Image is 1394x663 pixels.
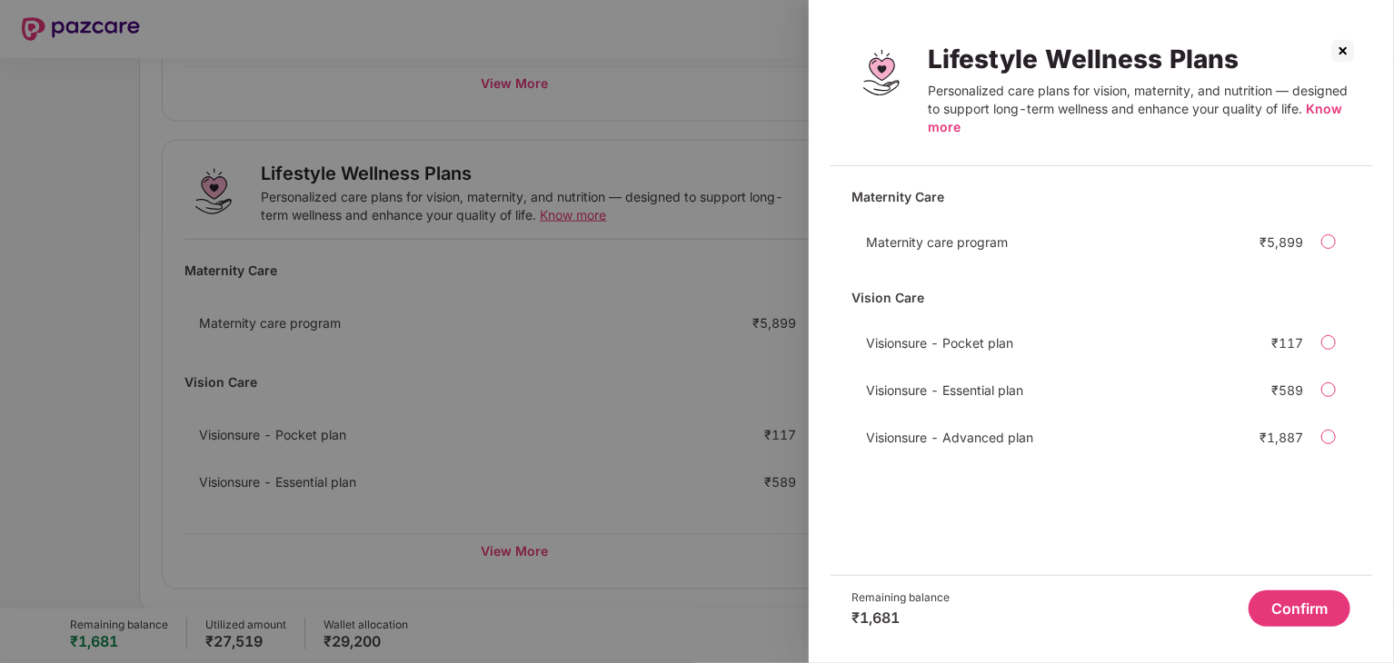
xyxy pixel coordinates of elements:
div: Remaining balance [852,590,951,605]
div: Personalized care plans for vision, maternity, and nutrition — designed to support long-term well... [929,82,1350,136]
img: svg+xml;base64,PHN2ZyBpZD0iQ3Jvc3MtMzJ4MzIiIHhtbG5zPSJodHRwOi8vd3d3LnczLm9yZy8yMDAwL3N2ZyIgd2lkdG... [1329,36,1358,65]
div: Lifestyle Wellness Plans [929,44,1350,74]
span: Maternity care program [867,234,1009,250]
div: ₹1,887 [1260,430,1303,445]
div: ₹117 [1271,335,1303,351]
div: ₹5,899 [1260,234,1303,250]
div: ₹589 [1271,382,1303,398]
div: Vision Care [852,282,1350,313]
span: Visionsure - Pocket plan [867,335,1014,351]
img: Lifestyle Wellness Plans [852,44,911,102]
div: ₹1,681 [852,609,951,627]
span: Visionsure - Advanced plan [867,430,1034,445]
div: Maternity Care [852,181,1350,213]
button: Confirm [1249,590,1350,627]
span: Visionsure - Essential plan [867,382,1024,398]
